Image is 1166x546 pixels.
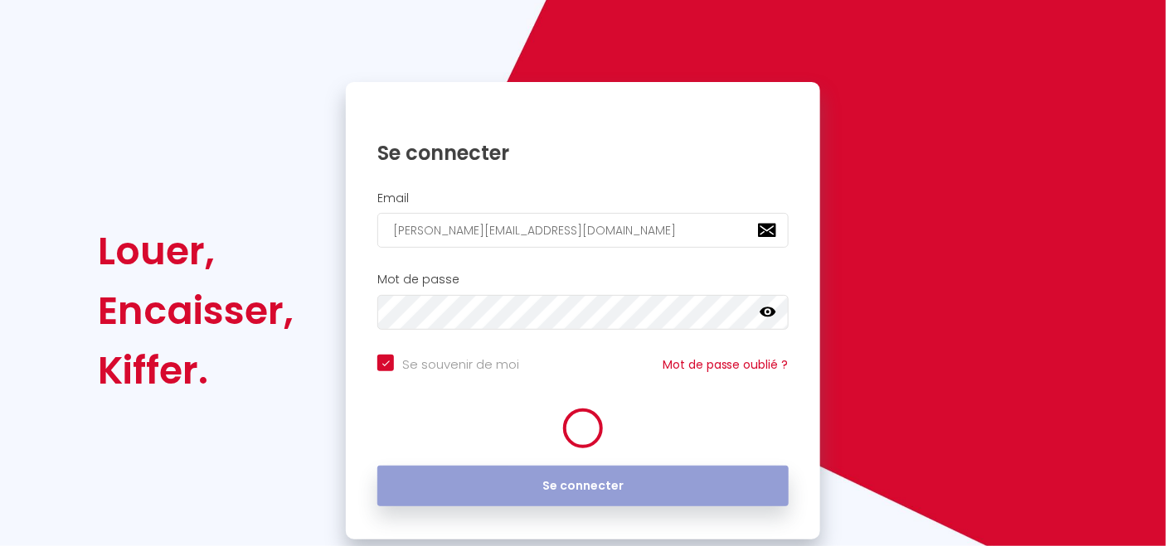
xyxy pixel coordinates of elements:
input: Ton Email [377,213,789,248]
a: Mot de passe oublié ? [663,356,789,373]
h2: Email [377,191,789,205]
div: Louer, [98,221,294,281]
h2: Mot de passe [377,273,789,287]
h1: Se connecter [377,140,789,166]
div: Encaisser, [98,281,294,341]
div: Kiffer. [98,341,294,400]
button: Se connecter [377,466,789,507]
